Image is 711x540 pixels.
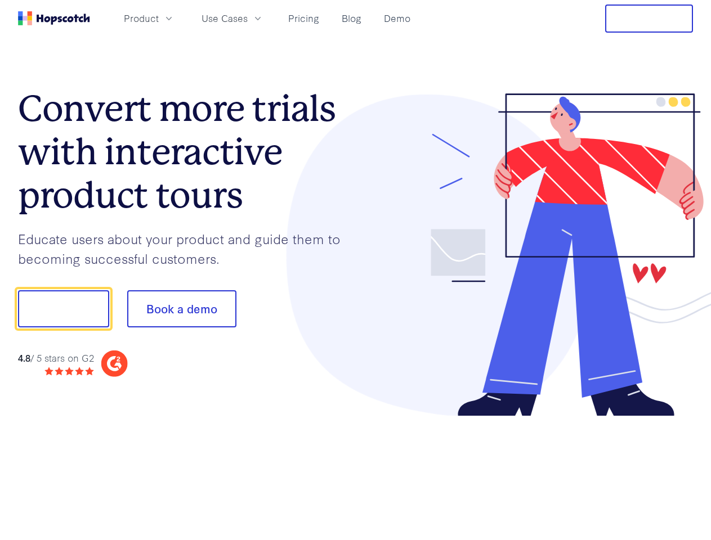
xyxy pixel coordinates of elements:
a: Pricing [284,9,324,28]
button: Use Cases [195,9,270,28]
p: Educate users about your product and guide them to becoming successful customers. [18,229,356,268]
h1: Convert more trials with interactive product tours [18,87,356,217]
span: Use Cases [202,11,248,25]
a: Home [18,11,90,25]
button: Show me! [18,290,109,327]
a: Demo [379,9,415,28]
strong: 4.8 [18,351,30,364]
div: / 5 stars on G2 [18,351,94,365]
span: Product [124,11,159,25]
a: Blog [337,9,366,28]
button: Free Trial [605,4,693,33]
button: Book a demo [127,290,236,327]
button: Product [117,9,181,28]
